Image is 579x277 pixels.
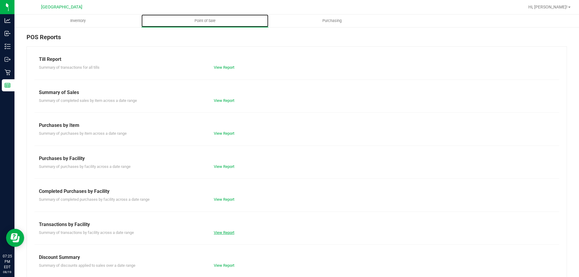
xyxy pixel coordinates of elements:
[5,43,11,49] inline-svg: Inventory
[14,14,141,27] a: Inventory
[214,263,234,268] a: View Report
[39,155,555,162] div: Purchases by Facility
[39,263,135,268] span: Summary of discounts applied to sales over a date range
[314,18,350,24] span: Purchasing
[39,197,150,202] span: Summary of completed purchases by facility across a date range
[268,14,395,27] a: Purchasing
[41,5,82,10] span: [GEOGRAPHIC_DATA]
[39,131,127,136] span: Summary of purchases by item across a date range
[39,98,137,103] span: Summary of completed sales by item across a date range
[214,131,234,136] a: View Report
[6,229,24,247] iframe: Resource center
[214,164,234,169] a: View Report
[214,230,234,235] a: View Report
[5,30,11,36] inline-svg: Inbound
[39,122,555,129] div: Purchases by Item
[39,89,555,96] div: Summary of Sales
[39,254,555,261] div: Discount Summary
[214,65,234,70] a: View Report
[39,56,555,63] div: Till Report
[528,5,568,9] span: Hi, [PERSON_NAME]!
[39,164,131,169] span: Summary of purchases by facility across a date range
[214,197,234,202] a: View Report
[3,253,12,270] p: 07:25 PM EDT
[27,33,567,46] div: POS Reports
[5,82,11,88] inline-svg: Reports
[62,18,94,24] span: Inventory
[39,65,100,70] span: Summary of transactions for all tills
[141,14,268,27] a: Point of Sale
[214,98,234,103] a: View Report
[5,69,11,75] inline-svg: Retail
[186,18,224,24] span: Point of Sale
[39,230,134,235] span: Summary of transactions by facility across a date range
[39,221,555,228] div: Transactions by Facility
[5,17,11,24] inline-svg: Analytics
[3,270,12,274] p: 08/19
[5,56,11,62] inline-svg: Outbound
[39,188,555,195] div: Completed Purchases by Facility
